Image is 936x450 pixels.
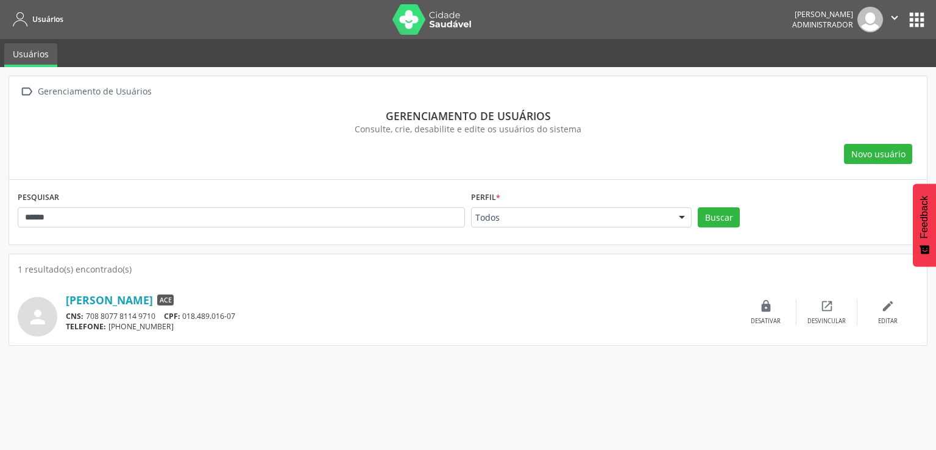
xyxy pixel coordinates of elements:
[18,83,35,101] i: 
[759,299,773,313] i: lock
[66,311,83,321] span: CNS:
[820,299,834,313] i: open_in_new
[32,14,63,24] span: Usuários
[66,321,106,332] span: TELEFONE:
[919,196,930,238] span: Feedback
[883,7,906,32] button: 
[792,20,853,30] span: Administrador
[807,317,846,326] div: Desvincular
[475,212,667,224] span: Todos
[9,9,63,29] a: Usuários
[18,188,59,207] label: PESQUISAR
[66,293,153,307] a: [PERSON_NAME]
[888,11,901,24] i: 
[844,144,912,165] button: Novo usuário
[35,83,154,101] div: Gerenciamento de Usuários
[857,7,883,32] img: img
[18,263,918,276] div: 1 resultado(s) encontrado(s)
[698,207,740,228] button: Buscar
[27,306,49,328] i: person
[26,123,910,135] div: Consulte, crie, desabilite e edite os usuários do sistema
[164,311,180,321] span: CPF:
[66,321,736,332] div: [PHONE_NUMBER]
[906,9,927,30] button: apps
[751,317,781,326] div: Desativar
[878,317,898,326] div: Editar
[4,43,57,67] a: Usuários
[26,109,910,123] div: Gerenciamento de usuários
[66,311,736,321] div: 708 8077 8114 9710 018.489.016-07
[18,83,154,101] a:  Gerenciamento de Usuários
[157,295,174,305] span: ACE
[471,188,500,207] label: Perfil
[792,9,853,20] div: [PERSON_NAME]
[881,299,895,313] i: edit
[913,184,936,266] button: Feedback - Mostrar pesquisa
[851,148,906,160] span: Novo usuário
